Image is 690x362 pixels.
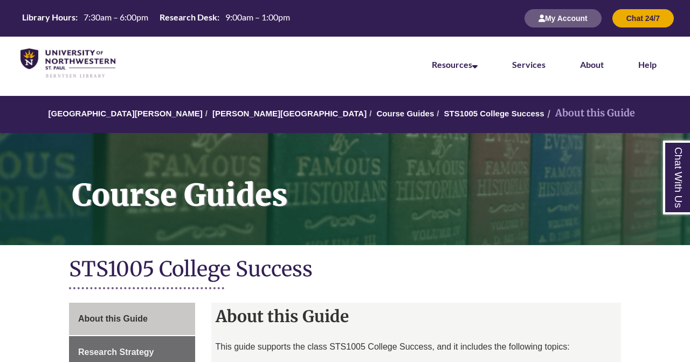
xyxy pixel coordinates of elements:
h2: About this Guide [211,303,622,330]
p: This guide supports the class STS1005 College Success, and it includes the following topics: [216,340,617,353]
button: My Account [525,9,602,27]
a: Services [512,59,546,69]
a: My Account [525,13,602,23]
span: 9:00am – 1:00pm [225,12,290,22]
a: Course Guides [377,109,434,118]
th: Library Hours: [18,11,79,23]
a: About [580,59,604,69]
th: Research Desk: [155,11,221,23]
span: About this Guide [78,314,148,323]
span: 7:30am – 6:00pm [84,12,148,22]
a: [GEOGRAPHIC_DATA][PERSON_NAME] [49,109,203,118]
a: Chat 24/7 [612,13,674,23]
h1: Course Guides [60,133,690,231]
li: About this Guide [544,106,635,121]
button: Chat 24/7 [612,9,674,27]
table: Hours Today [18,11,294,25]
a: Hours Today [18,11,294,26]
a: About this Guide [69,303,195,335]
img: UNWSP Library Logo [20,48,115,79]
a: [PERSON_NAME][GEOGRAPHIC_DATA] [212,109,367,118]
span: Research Strategy [78,347,154,357]
a: Help [638,59,657,69]
a: Resources [432,59,478,69]
a: STS1005 College Success [444,109,544,118]
h1: STS1005 College Success [69,256,621,284]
